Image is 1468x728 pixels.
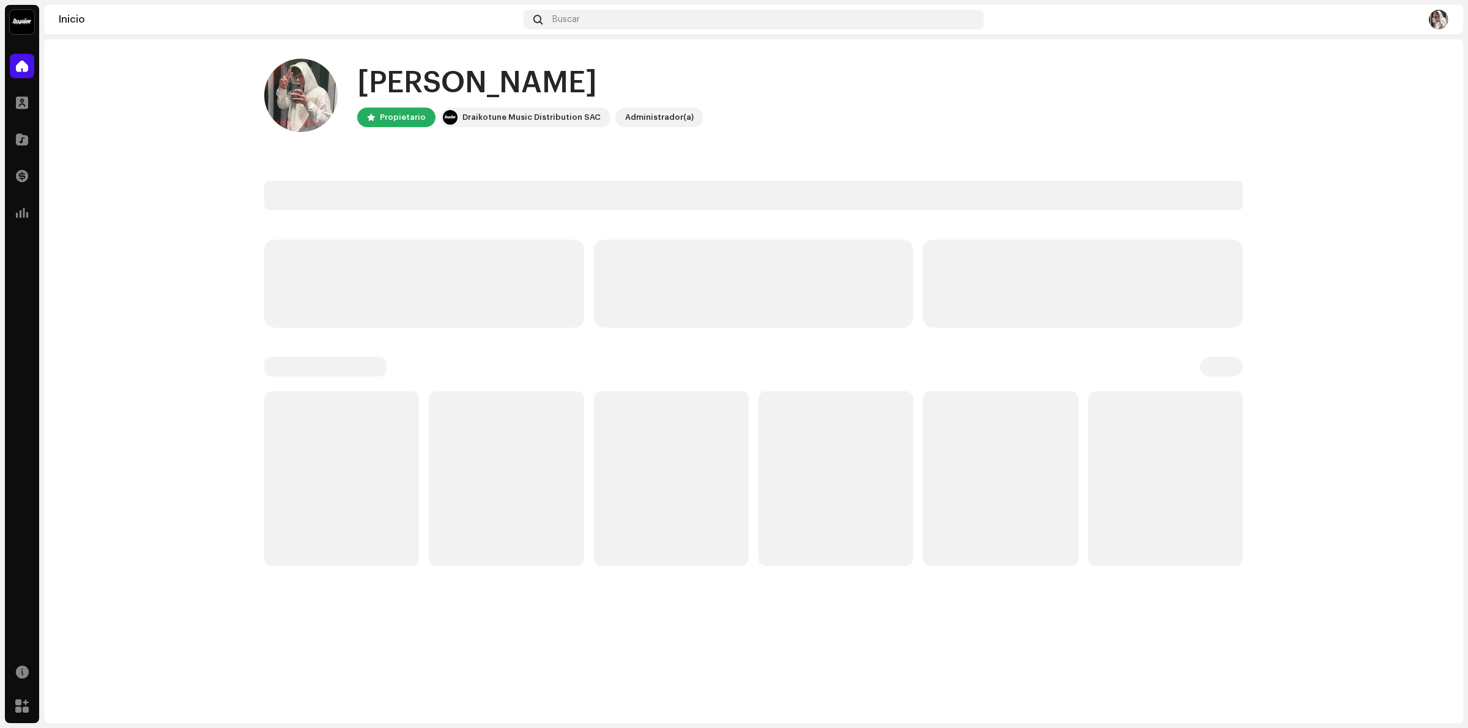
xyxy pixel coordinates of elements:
[380,110,426,125] div: Propietario
[59,15,519,24] div: Inicio
[462,110,601,125] div: Draikotune Music Distribution SAC
[1429,10,1448,29] img: 6d691742-94c2-418a-a6e6-df06c212a6d5
[443,110,458,125] img: 10370c6a-d0e2-4592-b8a2-38f444b0ca44
[357,64,703,103] div: [PERSON_NAME]
[264,59,338,132] img: 6d691742-94c2-418a-a6e6-df06c212a6d5
[625,110,694,125] div: Administrador(a)
[552,15,580,24] span: Buscar
[10,10,34,34] img: 10370c6a-d0e2-4592-b8a2-38f444b0ca44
